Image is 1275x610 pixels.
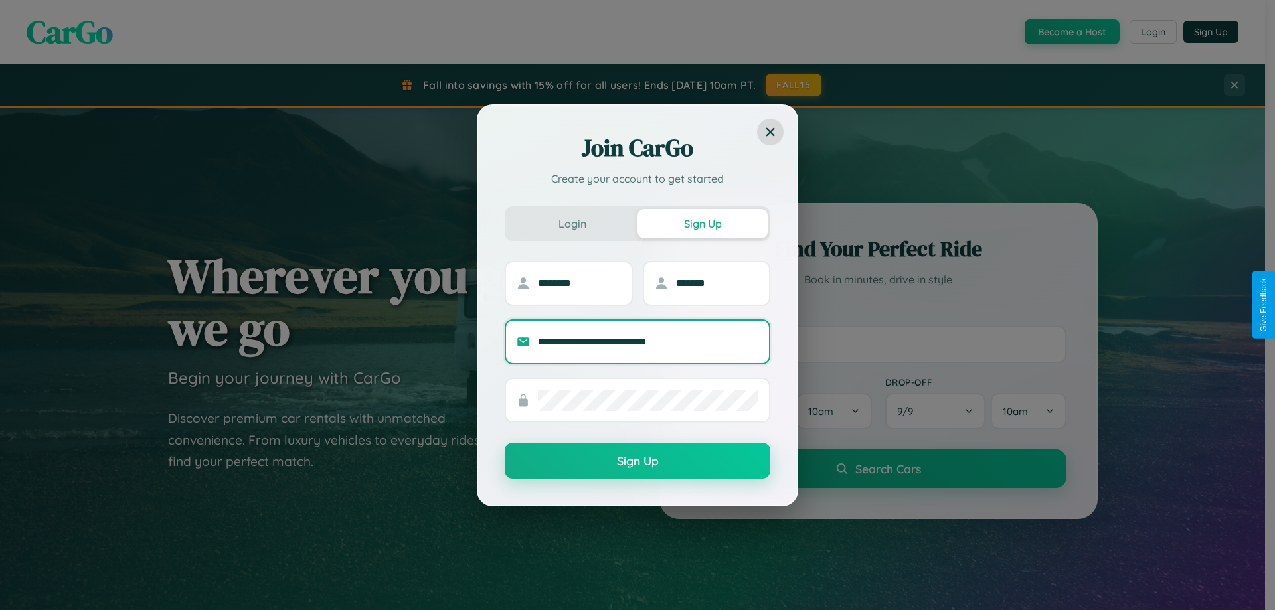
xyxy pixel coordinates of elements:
button: Sign Up [505,443,770,479]
button: Login [507,209,637,238]
p: Create your account to get started [505,171,770,187]
h2: Join CarGo [505,132,770,164]
button: Sign Up [637,209,768,238]
div: Give Feedback [1259,278,1268,332]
